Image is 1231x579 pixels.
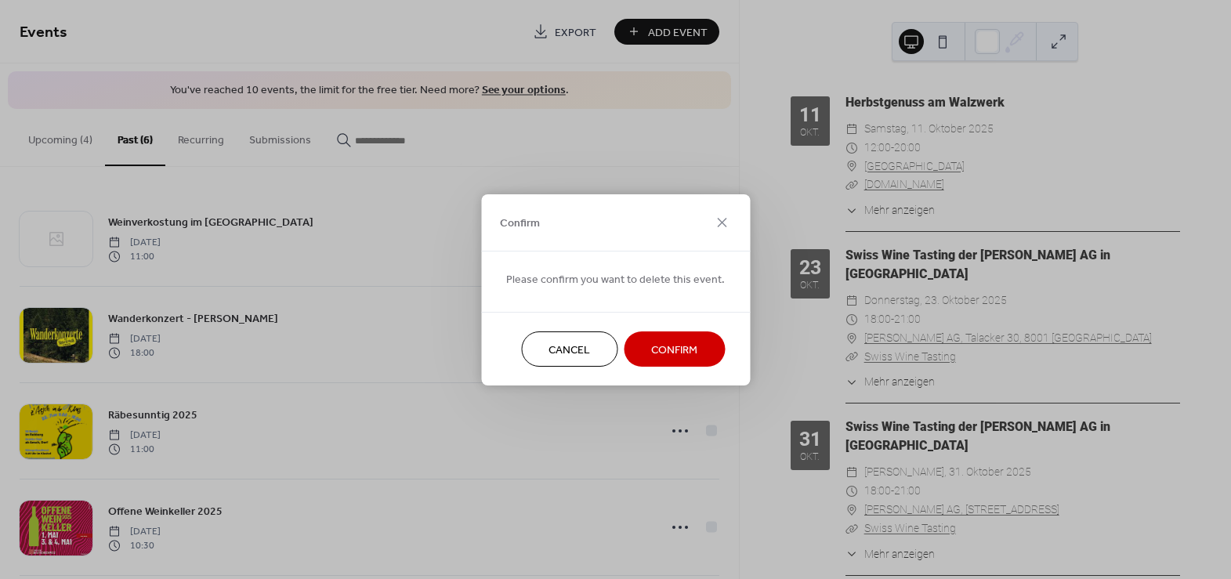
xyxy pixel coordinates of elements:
[624,331,725,367] button: Confirm
[521,331,617,367] button: Cancel
[500,215,540,232] span: Confirm
[651,342,697,358] span: Confirm
[549,342,590,358] span: Cancel
[506,271,725,288] span: Please confirm you want to delete this event.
